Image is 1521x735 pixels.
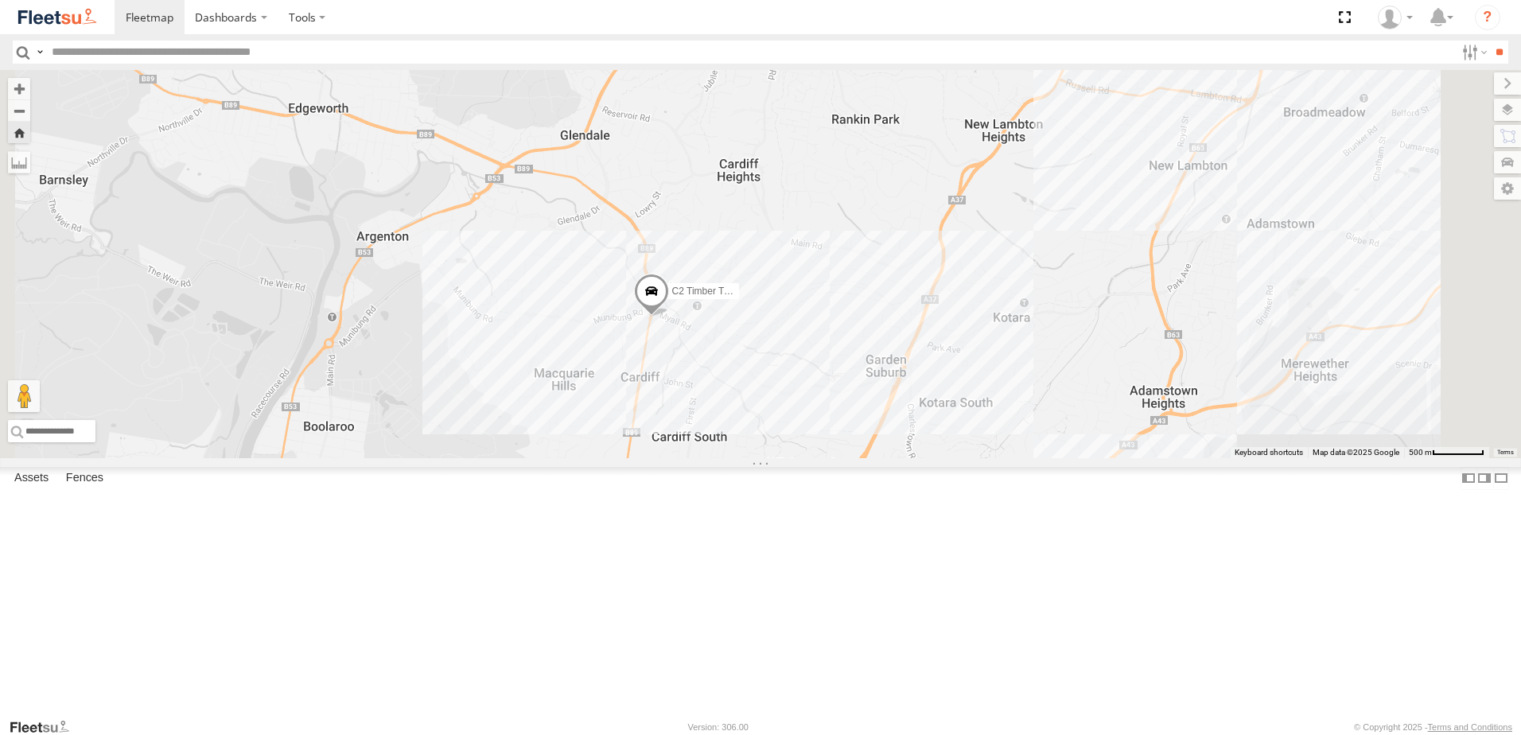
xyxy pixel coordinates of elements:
[1493,467,1509,490] label: Hide Summary Table
[8,380,40,412] button: Drag Pegman onto the map to open Street View
[1404,447,1489,458] button: Map Scale: 500 m per 62 pixels
[58,467,111,489] label: Fences
[33,41,46,64] label: Search Query
[1372,6,1418,29] div: Chris Sjaardema
[8,78,30,99] button: Zoom in
[1497,449,1514,456] a: Terms (opens in new tab)
[6,467,56,489] label: Assets
[1461,467,1476,490] label: Dock Summary Table to the Left
[8,151,30,173] label: Measure
[1456,41,1490,64] label: Search Filter Options
[672,286,742,297] span: C2 Timber Truck
[16,6,99,28] img: fleetsu-logo-horizontal.svg
[9,719,82,735] a: Visit our Website
[1354,722,1512,732] div: © Copyright 2025 -
[1428,722,1512,732] a: Terms and Conditions
[1476,467,1492,490] label: Dock Summary Table to the Right
[688,722,749,732] div: Version: 306.00
[1494,177,1521,200] label: Map Settings
[8,99,30,122] button: Zoom out
[8,122,30,143] button: Zoom Home
[1313,448,1399,457] span: Map data ©2025 Google
[1235,447,1303,458] button: Keyboard shortcuts
[1409,448,1432,457] span: 500 m
[1475,5,1500,30] i: ?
